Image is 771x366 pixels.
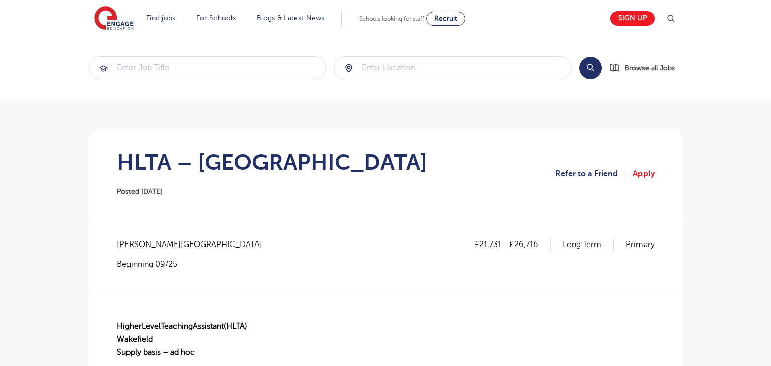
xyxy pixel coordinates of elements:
h1: HLTA – [GEOGRAPHIC_DATA] [117,150,427,175]
input: Submit [334,57,571,79]
p: £21,731 - £26,716 [475,238,551,251]
a: Apply [633,167,655,180]
a: For Schools [196,14,236,22]
input: Submit [89,57,326,79]
p: Beginning 09/25 [117,259,272,270]
span: Recruit [434,15,457,22]
a: Find jobs [146,14,176,22]
a: Recruit [426,12,465,26]
strong: Supply basis – ad hoc [117,348,195,357]
div: Submit [89,56,327,79]
a: Refer to a Friend [555,167,626,180]
a: Blogs & Latest News [256,14,325,22]
p: Long Term [563,238,614,251]
button: Search [579,57,602,79]
a: Sign up [610,11,655,26]
span: Schools looking for staff [359,15,424,22]
div: Submit [334,56,572,79]
span: Posted [DATE] [117,188,162,195]
a: Browse all Jobs [610,62,683,74]
span: [PERSON_NAME][GEOGRAPHIC_DATA] [117,238,272,251]
span: Browse all Jobs [625,62,675,74]
img: Engage Education [94,6,134,31]
strong: HigherLevelTeachingAssistant(HLTA) [117,322,247,331]
strong: Wakefield [117,335,153,344]
p: Primary [626,238,655,251]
